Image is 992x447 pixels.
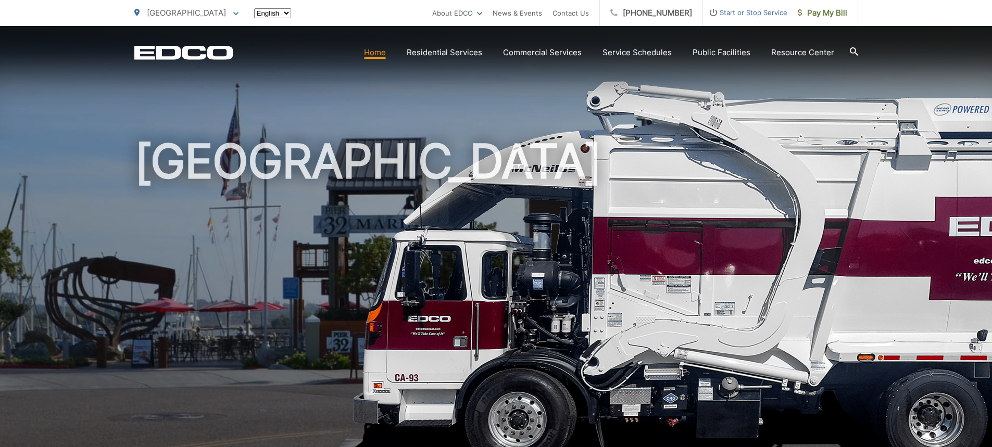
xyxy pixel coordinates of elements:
[552,7,589,19] a: Contact Us
[254,8,291,18] select: Select a language
[503,46,582,59] a: Commercial Services
[147,8,226,18] span: [GEOGRAPHIC_DATA]
[798,7,847,19] span: Pay My Bill
[493,7,542,19] a: News & Events
[364,46,386,59] a: Home
[432,7,482,19] a: About EDCO
[407,46,482,59] a: Residential Services
[134,45,233,60] a: EDCD logo. Return to the homepage.
[693,46,750,59] a: Public Facilities
[602,46,672,59] a: Service Schedules
[771,46,834,59] a: Resource Center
